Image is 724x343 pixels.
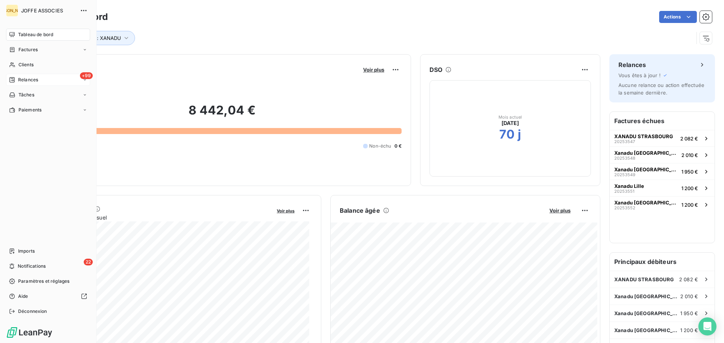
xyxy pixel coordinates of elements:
span: 1 950 € [681,169,698,175]
span: 2 010 € [681,152,698,158]
span: Paiements [18,107,41,113]
button: Voir plus [275,207,297,214]
span: 1 950 € [680,310,698,316]
img: Logo LeanPay [6,326,53,338]
span: JOFFE ASSOCIES [21,8,75,14]
span: Chiffre d'affaires mensuel [43,213,271,221]
span: 1 200 € [681,202,698,208]
span: Voir plus [363,67,384,73]
span: Notifications [18,263,46,270]
span: Clients [18,61,34,68]
span: Voir plus [549,207,571,213]
div: [PERSON_NAME] [6,5,18,17]
span: XANADU STRASBOURG [614,133,673,139]
h2: j [518,127,521,142]
span: 20253548 [614,156,635,160]
h6: Factures échues [610,112,715,130]
h2: 70 [499,127,515,142]
h6: DSO [429,65,442,74]
span: Xanadu [GEOGRAPHIC_DATA] [614,166,678,172]
span: 1 200 € [681,185,698,191]
span: Xanadu [GEOGRAPHIC_DATA] [614,310,680,316]
span: Tâches [18,91,34,98]
span: 20253547 [614,139,635,144]
button: Voir plus [547,207,573,214]
span: 20253551 [614,189,634,194]
h6: Relances [618,60,646,69]
button: Voir plus [361,66,387,73]
span: Voir plus [277,208,295,213]
span: Déconnexion [18,308,47,315]
div: Open Intercom Messenger [698,317,716,335]
span: Paramètres et réglages [18,278,69,285]
span: 0 € [394,143,402,149]
button: XANADU STRASBOURG202535472 082 € [610,130,715,146]
span: Non-échu [369,143,391,149]
span: Vous êtes à jour ! [618,72,661,78]
span: [DATE] [502,119,519,127]
button: Xanadu [GEOGRAPHIC_DATA]202535482 010 € [610,146,715,163]
h6: Balance âgée [340,206,380,215]
span: Xanadu [GEOGRAPHIC_DATA] [614,200,678,206]
span: Tableau de bord [18,31,53,38]
span: 2 082 € [680,136,698,142]
button: Xanadu [GEOGRAPHIC_DATA]202535491 950 € [610,163,715,180]
span: 2 082 € [679,276,698,282]
span: 22 [84,259,93,265]
span: Xanadu [GEOGRAPHIC_DATA] [614,150,678,156]
span: Imports [18,248,35,255]
span: 20253549 [614,172,635,177]
span: 2 010 € [680,293,698,299]
h6: Principaux débiteurs [610,253,715,271]
span: Aide [18,293,28,300]
span: Factures [18,46,38,53]
a: Aide [6,290,90,302]
span: Aucune relance ou action effectuée la semaine dernière. [618,82,704,96]
span: 1 200 € [680,327,698,333]
span: Xanadu Lille [614,183,644,189]
span: Relances [18,76,38,83]
button: Client : XANADU [71,31,135,45]
button: Xanadu Lille202535511 200 € [610,180,715,196]
button: Actions [659,11,697,23]
button: Xanadu [GEOGRAPHIC_DATA]202535521 200 € [610,196,715,213]
span: Xanadu [GEOGRAPHIC_DATA] [614,327,680,333]
span: Client : XANADU [82,35,121,41]
span: +99 [80,72,93,79]
span: 20253552 [614,206,635,210]
h2: 8 442,04 € [43,103,402,125]
span: Mois actuel [499,115,522,119]
span: Xanadu [GEOGRAPHIC_DATA] [614,293,680,299]
span: XANADU STRASBOURG [614,276,674,282]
